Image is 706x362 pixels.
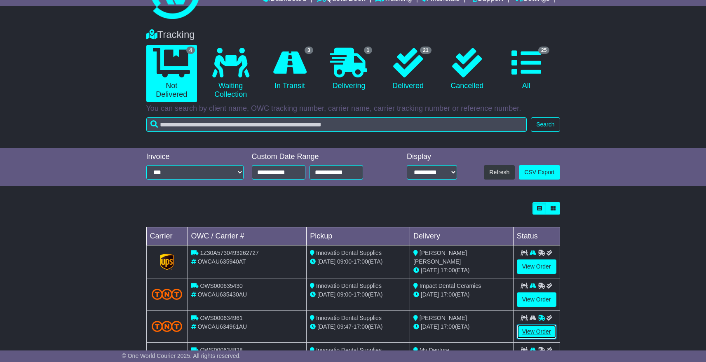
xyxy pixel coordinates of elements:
div: - (ETA) [310,257,406,266]
span: [DATE] [421,291,439,298]
div: (ETA) [413,266,510,275]
div: (ETA) [413,290,510,299]
span: OWCAU634961AU [197,323,247,330]
span: 09:00 [337,258,352,265]
span: Innovatio Dental Supplies [316,347,382,353]
span: 17:00 [441,267,455,273]
span: OWS000634961 [200,315,243,321]
span: OWCAU635430AU [197,291,247,298]
span: [DATE] [317,291,335,298]
span: 3 [305,47,313,54]
td: Delivery [410,227,513,245]
img: TNT_Domestic.png [152,321,183,332]
a: 1 Delivering [324,45,374,93]
span: 17:00 [354,258,368,265]
a: Cancelled [442,45,493,93]
a: Waiting Collection [205,45,256,102]
td: Status [513,227,560,245]
span: 1 [364,47,373,54]
span: OWS000634828 [200,347,243,353]
span: Innovatio Dental Supplies [316,283,382,289]
span: [DATE] [421,323,439,330]
a: View Order [517,325,556,339]
td: Carrier [146,227,188,245]
div: Custom Date Range [252,152,384,161]
td: Pickup [307,227,410,245]
span: Impact Dental Ceramics [420,283,481,289]
span: [PERSON_NAME] [PERSON_NAME] [413,250,467,265]
span: 09:47 [337,323,352,330]
span: 4 [186,47,195,54]
span: 17:00 [441,323,455,330]
div: Invoice [146,152,244,161]
p: You can search by client name, OWC tracking number, carrier name, carrier tracking number or refe... [146,104,560,113]
img: TNT_Domestic.png [152,289,183,300]
a: 4 Not Delivered [146,45,197,102]
span: 09:00 [337,291,352,298]
span: [DATE] [421,267,439,273]
span: 21 [420,47,431,54]
span: © One World Courier 2025. All rights reserved. [122,353,241,359]
a: 21 Delivered [382,45,433,93]
span: [DATE] [317,323,335,330]
td: OWC / Carrier # [188,227,307,245]
span: My Denture [420,347,449,353]
span: OWCAU635940AT [197,258,246,265]
button: Search [531,117,560,132]
div: (ETA) [413,322,510,331]
img: GetCarrierServiceLogo [160,254,174,270]
a: 3 In Transit [264,45,315,93]
span: 17:00 [354,291,368,298]
div: Display [407,152,457,161]
span: [DATE] [317,258,335,265]
span: OWS000635430 [200,283,243,289]
span: [PERSON_NAME] [420,315,467,321]
button: Refresh [484,165,515,180]
div: - (ETA) [310,290,406,299]
span: Innovatio Dental Supplies [316,315,382,321]
span: Innovatio Dental Supplies [316,250,382,256]
span: 17:00 [441,291,455,298]
span: 17:00 [354,323,368,330]
span: 1Z30A5730493262727 [200,250,258,256]
a: 25 All [501,45,551,93]
a: CSV Export [519,165,560,180]
div: Tracking [142,29,564,41]
a: View Order [517,259,556,274]
a: View Order [517,292,556,307]
span: 25 [538,47,549,54]
div: - (ETA) [310,322,406,331]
